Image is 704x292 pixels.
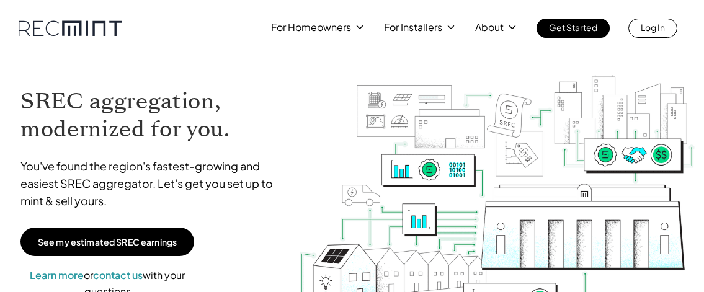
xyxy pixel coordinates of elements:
[20,157,286,210] p: You've found the region's fastest-growing and easiest SREC aggregator. Let's get you set up to mi...
[384,19,442,36] p: For Installers
[20,228,194,256] a: See my estimated SREC earnings
[38,236,177,247] p: See my estimated SREC earnings
[20,87,286,143] h1: SREC aggregation, modernized for you.
[475,19,504,36] p: About
[271,19,351,36] p: For Homeowners
[30,268,84,281] a: Learn more
[628,19,677,38] a: Log In
[549,19,597,36] p: Get Started
[537,19,610,38] a: Get Started
[93,268,143,281] a: contact us
[641,19,665,36] p: Log In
